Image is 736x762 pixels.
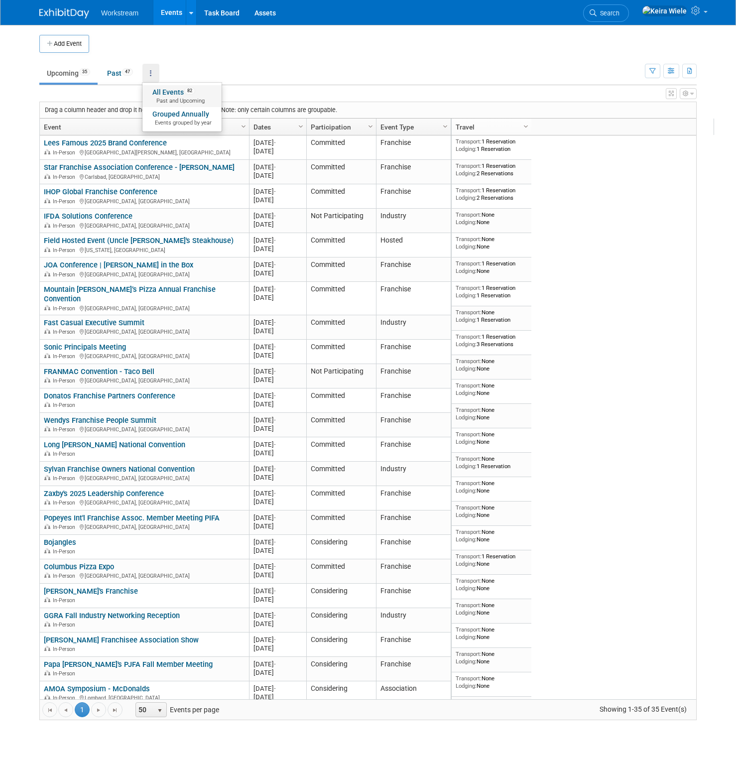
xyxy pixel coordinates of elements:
[274,441,276,448] span: -
[456,602,482,609] span: Transport:
[306,388,376,413] td: Committed
[53,223,78,229] span: In-Person
[456,602,528,616] div: None None
[100,64,140,83] a: Past47
[253,473,302,482] div: [DATE]
[253,440,302,449] div: [DATE]
[376,584,451,608] td: Franchise
[44,498,245,507] div: [GEOGRAPHIC_DATA], [GEOGRAPHIC_DATA]
[642,5,687,16] img: Keira Wiele
[306,437,376,462] td: Committed
[456,585,477,592] span: Lodging:
[274,188,276,195] span: -
[152,97,212,105] span: Past and Upcoming
[253,644,302,652] div: [DATE]
[456,211,528,226] div: None None
[40,102,696,118] div: Drag a column header and drop it here to group by that column. Note: only certain columns are gro...
[456,162,482,169] span: Transport:
[376,209,451,233] td: Industry
[306,364,376,388] td: Not Participating
[274,212,276,220] span: -
[456,658,477,665] span: Lodging:
[376,510,451,535] td: Franchise
[95,706,103,714] span: Go to the next page
[44,197,245,205] div: [GEOGRAPHIC_DATA], [GEOGRAPHIC_DATA]
[253,489,302,498] div: [DATE]
[53,573,78,579] span: In-Person
[376,364,451,388] td: Franchise
[253,351,302,360] div: [DATE]
[44,622,50,627] img: In-Person Event
[253,119,300,135] a: Dates
[456,577,482,584] span: Transport:
[44,426,50,431] img: In-Person Event
[306,584,376,608] td: Considering
[274,636,276,643] span: -
[53,548,78,555] span: In-Person
[44,500,50,505] img: In-Person Event
[253,343,302,351] div: [DATE]
[44,571,245,580] div: [GEOGRAPHIC_DATA], [GEOGRAPHIC_DATA]
[456,219,477,226] span: Lodging:
[306,535,376,559] td: Considering
[44,236,234,245] a: Field Hosted Event (Uncle [PERSON_NAME]'s Steakhouse)
[456,438,477,445] span: Lodging:
[376,413,451,437] td: Franchise
[44,367,154,376] a: FRANMAC Convention - Taco Bell
[184,87,195,95] span: 82
[456,528,528,543] div: None None
[62,706,70,714] span: Go to the previous page
[456,333,482,340] span: Transport:
[58,702,73,717] a: Go to the previous page
[44,353,50,358] img: In-Person Event
[44,198,50,203] img: In-Person Event
[306,257,376,282] td: Committed
[253,220,302,229] div: [DATE]
[456,382,528,396] div: None None
[253,269,302,277] div: [DATE]
[376,160,451,184] td: Franchise
[456,309,482,316] span: Transport:
[376,633,451,657] td: Franchise
[306,315,376,340] td: Committed
[456,341,477,348] span: Lodging:
[53,329,78,335] span: In-Person
[456,626,482,633] span: Transport:
[44,524,50,529] img: In-Person Event
[44,695,50,700] img: In-Person Event
[376,437,451,462] td: Franchise
[456,243,477,250] span: Lodging:
[456,504,482,511] span: Transport:
[456,194,477,201] span: Lodging:
[441,123,449,130] span: Column Settings
[456,145,477,152] span: Lodging:
[253,522,302,530] div: [DATE]
[274,261,276,268] span: -
[44,474,245,482] div: [GEOGRAPHIC_DATA], [GEOGRAPHIC_DATA]
[253,513,302,522] div: [DATE]
[44,327,245,336] div: [GEOGRAPHIC_DATA], [GEOGRAPHIC_DATA]
[306,657,376,681] td: Considering
[456,480,482,487] span: Transport:
[44,247,50,252] img: In-Person Event
[44,587,138,596] a: [PERSON_NAME]'s Franchise
[376,233,451,257] td: Hosted
[456,504,528,518] div: None None
[253,147,302,155] div: [DATE]
[44,149,50,154] img: In-Person Event
[253,416,302,424] div: [DATE]
[274,465,276,473] span: -
[297,123,305,130] span: Column Settings
[376,315,451,340] td: Industry
[456,211,482,218] span: Transport:
[456,389,477,396] span: Lodging:
[253,212,302,220] div: [DATE]
[306,486,376,510] td: Committed
[376,135,451,160] td: Franchise
[253,400,302,408] div: [DATE]
[376,559,451,584] td: Franchise
[306,608,376,633] td: Considering
[253,635,302,644] div: [DATE]
[253,163,302,171] div: [DATE]
[376,388,451,413] td: Franchise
